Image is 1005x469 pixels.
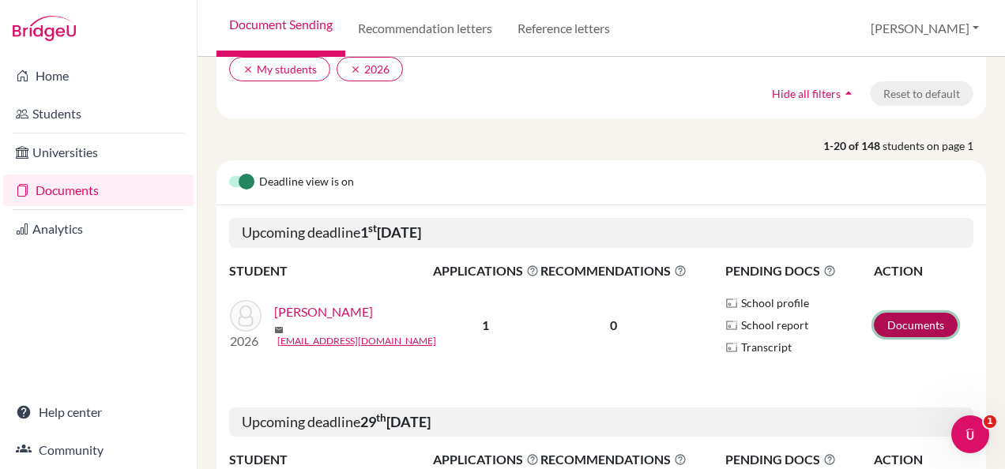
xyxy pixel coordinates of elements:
[540,450,687,469] span: RECOMMENDATIONS
[274,325,284,335] span: mail
[229,407,973,437] h5: Upcoming deadline
[725,261,872,280] span: PENDING DOCS
[841,85,856,101] i: arrow_drop_up
[3,213,194,245] a: Analytics
[540,261,687,280] span: RECOMMENDATIONS
[951,415,989,453] iframe: Intercom live chat
[725,319,738,332] img: Parchments logo
[3,174,194,206] a: Documents
[433,450,539,469] span: APPLICATIONS
[870,81,973,106] button: Reset to default
[13,16,76,41] img: Bridge-U
[741,295,809,311] span: School profile
[883,137,986,154] span: students on page 1
[758,81,870,106] button: Hide all filtersarrow_drop_up
[360,223,421,241] b: 1 [DATE]
[243,64,254,75] i: clear
[873,261,973,281] th: ACTION
[3,137,194,168] a: Universities
[3,98,194,129] a: Students
[433,261,539,280] span: APPLICATIONS
[230,300,262,332] img: SINGH, SNEHA
[741,339,792,355] span: Transcript
[540,316,687,335] p: 0
[350,64,361,75] i: clear
[741,317,808,333] span: School report
[725,297,738,310] img: Parchments logo
[360,413,431,430] b: 29 [DATE]
[725,341,738,354] img: Parchments logo
[274,302,373,321] a: [PERSON_NAME]
[984,415,996,428] span: 1
[368,222,377,234] sup: st
[376,411,386,424] sup: th
[230,332,262,351] p: 2026
[823,137,883,154] strong: 1-20 of 148
[725,450,872,469] span: PENDING DOCS
[3,60,194,92] a: Home
[259,173,354,192] span: Deadline view is on
[482,317,489,332] b: 1
[864,13,986,43] button: [PERSON_NAME]
[772,87,841,100] span: Hide all filters
[229,218,973,248] h5: Upcoming deadline
[337,57,403,81] button: clear2026
[3,396,194,428] a: Help center
[277,334,436,348] a: [EMAIL_ADDRESS][DOMAIN_NAME]
[229,57,330,81] button: clearMy students
[874,313,958,337] a: Documents
[229,261,432,281] th: STUDENT
[3,434,194,466] a: Community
